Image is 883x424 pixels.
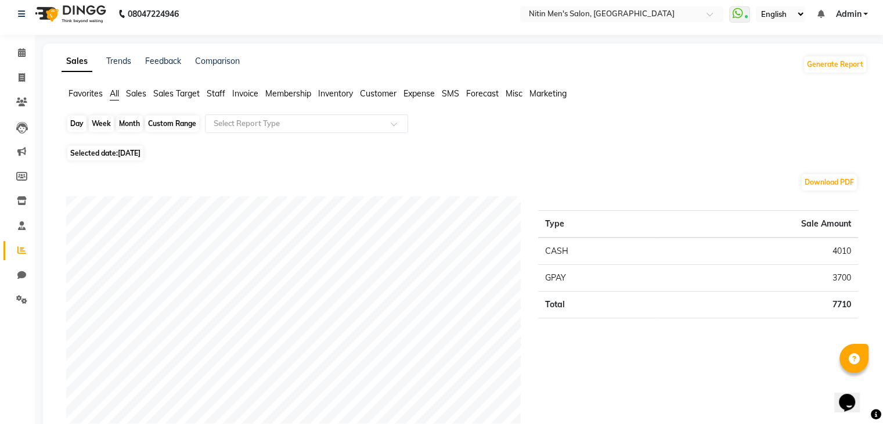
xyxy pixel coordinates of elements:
td: CASH [538,238,656,265]
span: Selected date: [67,146,143,160]
div: Month [116,116,143,132]
span: Favorites [69,88,103,99]
span: Forecast [466,88,499,99]
a: Feedback [145,56,181,66]
span: Sales [126,88,146,99]
span: [DATE] [118,149,140,157]
span: Marketing [529,88,567,99]
td: Total [538,292,656,318]
div: Day [67,116,87,132]
td: 7710 [656,292,858,318]
button: Download PDF [802,174,857,191]
span: All [110,88,119,99]
th: Type [538,211,656,238]
td: GPAY [538,265,656,292]
div: Custom Range [145,116,199,132]
a: Sales [62,51,92,72]
a: Trends [106,56,131,66]
span: Admin [835,8,861,20]
span: Inventory [318,88,353,99]
span: Staff [207,88,225,99]
button: Generate Report [804,56,866,73]
a: Comparison [195,56,240,66]
span: Misc [506,88,522,99]
span: Expense [403,88,435,99]
span: Membership [265,88,311,99]
td: 4010 [656,238,858,265]
div: Week [89,116,114,132]
th: Sale Amount [656,211,858,238]
span: Customer [360,88,397,99]
td: 3700 [656,265,858,292]
span: Invoice [232,88,258,99]
span: SMS [442,88,459,99]
span: Sales Target [153,88,200,99]
iframe: chat widget [834,378,871,412]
